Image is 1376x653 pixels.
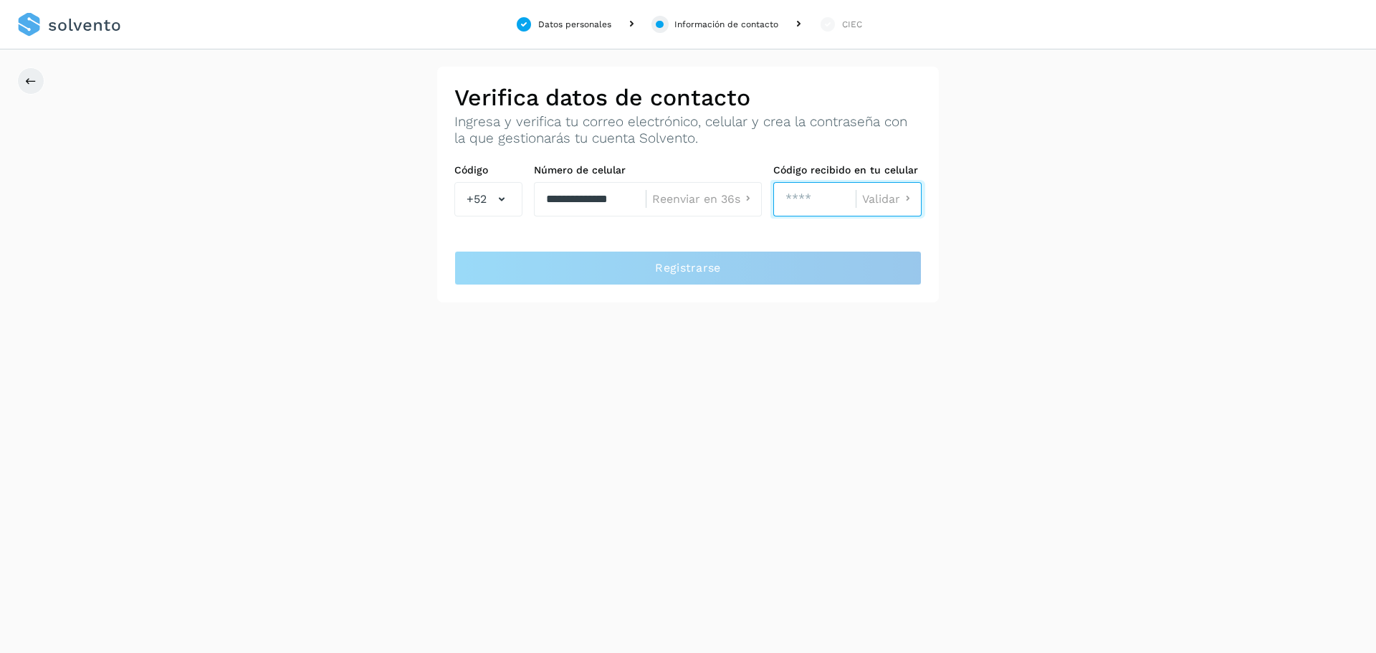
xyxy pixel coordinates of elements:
[454,164,522,176] label: Código
[467,191,487,208] span: +52
[652,194,740,205] span: Reenviar en 36s
[773,164,922,176] label: Código recibido en tu celular
[454,114,922,147] p: Ingresa y verifica tu correo electrónico, celular y crea la contraseña con la que gestionarás tu ...
[862,191,915,206] button: Validar
[454,84,922,111] h2: Verifica datos de contacto
[454,251,922,285] button: Registrarse
[674,18,778,31] div: Información de contacto
[862,194,900,205] span: Validar
[842,18,862,31] div: CIEC
[534,164,762,176] label: Número de celular
[538,18,611,31] div: Datos personales
[655,260,720,276] span: Registrarse
[652,191,755,206] button: Reenviar en 36s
